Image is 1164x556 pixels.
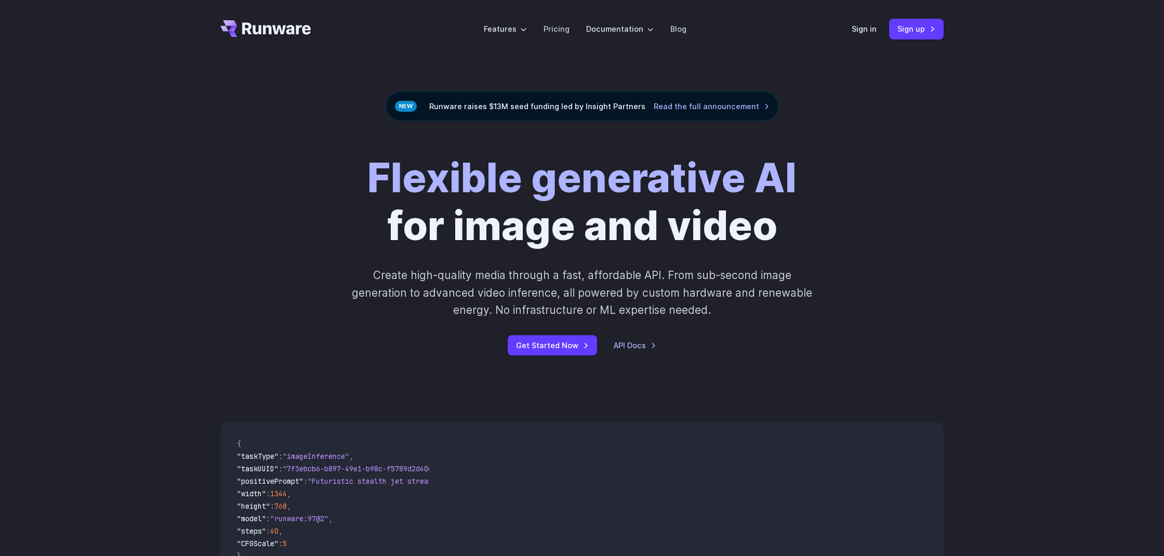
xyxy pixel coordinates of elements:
span: "7f3ebcb6-b897-49e1-b98c-f5789d2d40d7" [283,464,441,473]
span: , [287,489,291,498]
a: Blog [670,23,686,35]
span: : [266,489,270,498]
span: : [279,464,283,473]
a: Get Started Now [508,335,597,355]
span: , [349,452,353,461]
span: : [266,526,270,536]
a: Sign up [889,19,944,39]
span: "model" [237,514,266,523]
a: Sign in [852,23,877,35]
a: API Docs [614,339,656,351]
span: "width" [237,489,266,498]
label: Documentation [586,23,654,35]
span: { [237,439,241,448]
span: "Futuristic stealth jet streaking through a neon-lit cityscape with glowing purple exhaust" [308,476,686,486]
span: , [287,501,291,511]
span: "steps" [237,526,266,536]
span: : [266,514,270,523]
p: Create high-quality media through a fast, affordable API. From sub-second image generation to adv... [351,267,814,319]
span: 768 [274,501,287,511]
span: : [279,452,283,461]
a: Read the full announcement [654,100,770,112]
span: "taskUUID" [237,464,279,473]
h1: for image and video [367,154,797,250]
strong: Flexible generative AI [367,154,797,202]
span: "taskType" [237,452,279,461]
a: Pricing [544,23,570,35]
span: "height" [237,501,270,511]
span: 1344 [270,489,287,498]
a: Go to / [220,20,311,37]
span: , [279,526,283,536]
span: : [279,539,283,548]
span: 5 [283,539,287,548]
span: : [270,501,274,511]
span: : [303,476,308,486]
span: "imageInference" [283,452,349,461]
span: "runware:97@2" [270,514,328,523]
span: , [328,514,333,523]
label: Features [484,23,527,35]
span: "positivePrompt" [237,476,303,486]
span: "CFGScale" [237,539,279,548]
div: Runware raises $13M seed funding led by Insight Partners [386,91,778,121]
span: 40 [270,526,279,536]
